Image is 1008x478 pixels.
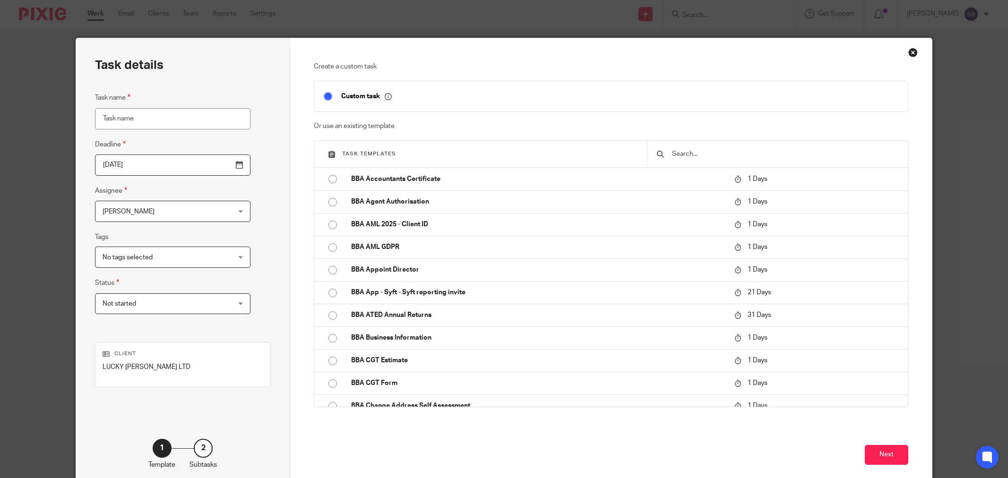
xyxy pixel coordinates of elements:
[351,356,725,365] p: BBA CGT Estimate
[103,350,263,358] p: Client
[351,333,725,342] p: BBA Business Information
[748,334,767,341] span: 1 Days
[103,254,153,261] span: No tags selected
[190,460,217,469] p: Subtasks
[351,378,725,388] p: BBA CGT Form
[341,92,392,101] p: Custom task
[194,439,213,458] div: 2
[95,277,119,288] label: Status
[748,244,767,250] span: 1 Days
[95,57,164,73] h2: Task details
[148,460,175,469] p: Template
[748,221,767,228] span: 1 Days
[351,288,725,297] p: BBA App - Syft - Syft reporting invite
[351,310,725,320] p: BBA ATED Annual Returns
[95,185,127,196] label: Assignee
[748,402,767,409] span: 1 Days
[671,149,898,159] input: Search...
[95,139,126,150] label: Deadline
[748,198,767,205] span: 1 Days
[865,445,908,465] button: Next
[908,48,918,57] div: Close this dialog window
[314,62,908,71] p: Create a custom task
[351,220,725,229] p: BBA AML 2025 - Client ID
[103,208,155,215] span: [PERSON_NAME]
[351,197,725,206] p: BBA Agent Authorisation
[748,289,771,296] span: 21 Days
[748,380,767,386] span: 1 Days
[351,265,725,274] p: BBA Appoint Director
[153,439,172,458] div: 1
[342,151,396,156] span: Task templates
[748,266,767,273] span: 1 Days
[103,362,263,372] p: LUCKY [PERSON_NAME] LTD
[314,121,908,131] p: Or use an existing template
[95,232,108,242] label: Tags
[748,176,767,182] span: 1 Days
[103,300,136,307] span: Not started
[95,108,250,129] input: Task name
[351,401,725,410] p: BBA Change Address Self Assessment
[95,154,250,176] input: Pick a date
[351,174,725,184] p: BBA Accountants Certificate
[748,357,767,364] span: 1 Days
[351,242,725,252] p: BBA AML GDPR
[95,92,130,103] label: Task name
[748,312,771,318] span: 31 Days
